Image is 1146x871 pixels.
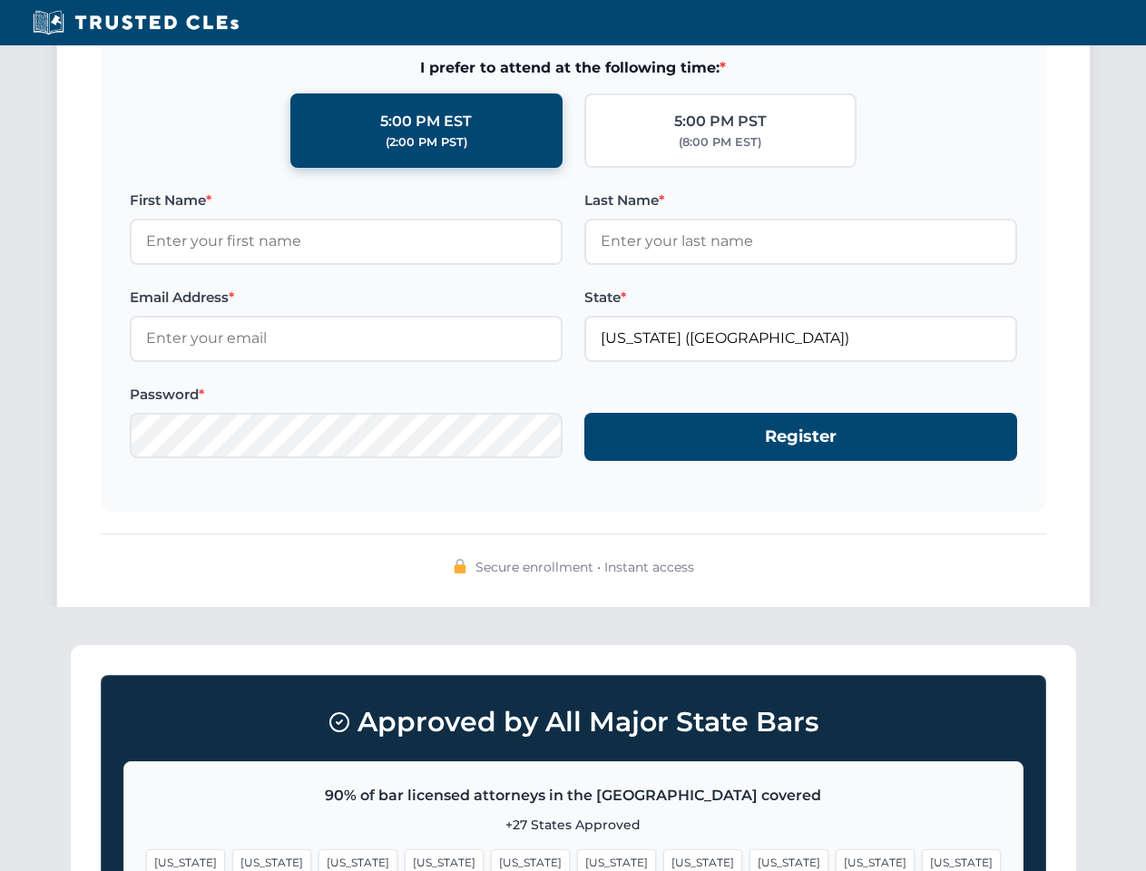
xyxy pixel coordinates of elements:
[130,219,563,264] input: Enter your first name
[584,190,1017,211] label: Last Name
[584,287,1017,308] label: State
[453,559,467,573] img: 🔒
[679,133,761,152] div: (8:00 PM EST)
[584,413,1017,461] button: Register
[380,110,472,133] div: 5:00 PM EST
[584,316,1017,361] input: Florida (FL)
[130,287,563,308] label: Email Address
[130,190,563,211] label: First Name
[27,9,244,36] img: Trusted CLEs
[123,698,1024,747] h3: Approved by All Major State Bars
[674,110,767,133] div: 5:00 PM PST
[386,133,467,152] div: (2:00 PM PST)
[130,56,1017,80] span: I prefer to attend at the following time:
[146,815,1001,835] p: +27 States Approved
[584,219,1017,264] input: Enter your last name
[475,557,694,577] span: Secure enrollment • Instant access
[146,784,1001,807] p: 90% of bar licensed attorneys in the [GEOGRAPHIC_DATA] covered
[130,316,563,361] input: Enter your email
[130,384,563,406] label: Password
